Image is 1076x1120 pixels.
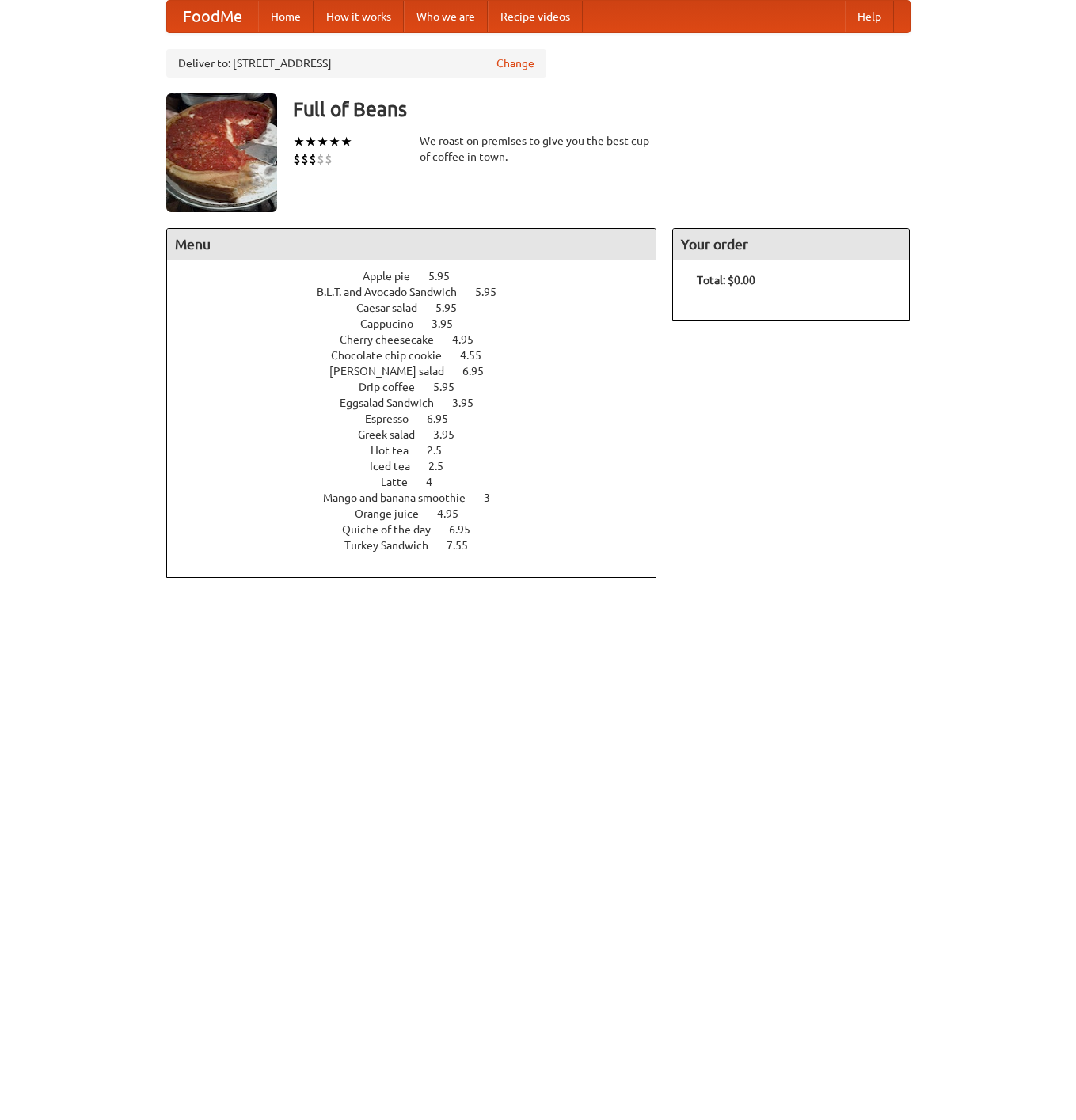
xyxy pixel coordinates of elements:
a: Cappucino 3.95 [360,317,482,330]
li: ★ [317,133,329,150]
a: B.L.T. and Avocado Sandwich 5.95 [317,286,526,298]
a: [PERSON_NAME] salad 6.95 [329,365,513,378]
span: Drip coffee [359,381,431,393]
span: Orange juice [355,507,435,520]
span: Latte [381,476,424,488]
a: Drip coffee 5.95 [359,381,484,393]
span: 4.55 [460,349,497,362]
span: 5.95 [433,381,470,393]
span: Turkey Sandwich [344,539,444,552]
h4: Your order [673,229,909,260]
span: 5.95 [435,302,473,314]
li: $ [309,150,317,168]
li: $ [301,150,309,168]
li: ★ [329,133,340,150]
img: angular.jpg [166,93,277,212]
span: 6.95 [449,523,486,536]
span: 5.95 [475,286,512,298]
li: $ [317,150,325,168]
span: 6.95 [462,365,500,378]
h4: Menu [167,229,656,260]
span: Chocolate chip cookie [331,349,458,362]
a: Hot tea 2.5 [371,444,471,457]
a: Cherry cheesecake 4.95 [340,333,503,346]
a: How it works [314,1,404,32]
li: ★ [293,133,305,150]
li: ★ [340,133,352,150]
span: 7.55 [447,539,484,552]
span: Mango and banana smoothie [323,492,481,504]
a: Quiche of the day 6.95 [342,523,500,536]
li: $ [293,150,301,168]
span: 5.95 [428,270,466,283]
span: Cappucino [360,317,429,330]
b: Total: $0.00 [697,274,755,287]
a: Apple pie 5.95 [363,270,479,283]
span: 3.95 [452,397,489,409]
div: Deliver to: [STREET_ADDRESS] [166,49,546,78]
li: ★ [305,133,317,150]
a: Home [258,1,314,32]
span: 4.95 [452,333,489,346]
span: Greek salad [358,428,431,441]
a: Change [496,55,534,71]
span: 6.95 [427,412,464,425]
span: Eggsalad Sandwich [340,397,450,409]
a: Espresso 6.95 [365,412,477,425]
span: 3.95 [433,428,470,441]
span: Caesar salad [356,302,433,314]
span: Iced tea [370,460,426,473]
a: Turkey Sandwich 7.55 [344,539,497,552]
a: Eggsalad Sandwich 3.95 [340,397,503,409]
a: Mango and banana smoothie 3 [323,492,519,504]
span: 2.5 [427,444,458,457]
span: 2.5 [428,460,459,473]
span: 4.95 [437,507,474,520]
h3: Full of Beans [293,93,911,125]
span: 3 [484,492,506,504]
a: Caesar salad 5.95 [356,302,486,314]
span: Cherry cheesecake [340,333,450,346]
span: B.L.T. and Avocado Sandwich [317,286,473,298]
a: Chocolate chip cookie 4.55 [331,349,511,362]
a: Iced tea 2.5 [370,460,473,473]
span: 4 [426,476,448,488]
span: Apple pie [363,270,426,283]
a: Latte 4 [381,476,462,488]
a: Orange juice 4.95 [355,507,488,520]
a: Who we are [404,1,488,32]
div: We roast on premises to give you the best cup of coffee in town. [420,133,657,165]
a: Help [845,1,894,32]
span: Quiche of the day [342,523,447,536]
a: Greek salad 3.95 [358,428,484,441]
span: 3.95 [432,317,469,330]
li: $ [325,150,333,168]
span: Hot tea [371,444,424,457]
span: Espresso [365,412,424,425]
a: Recipe videos [488,1,583,32]
a: FoodMe [167,1,258,32]
span: [PERSON_NAME] salad [329,365,460,378]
